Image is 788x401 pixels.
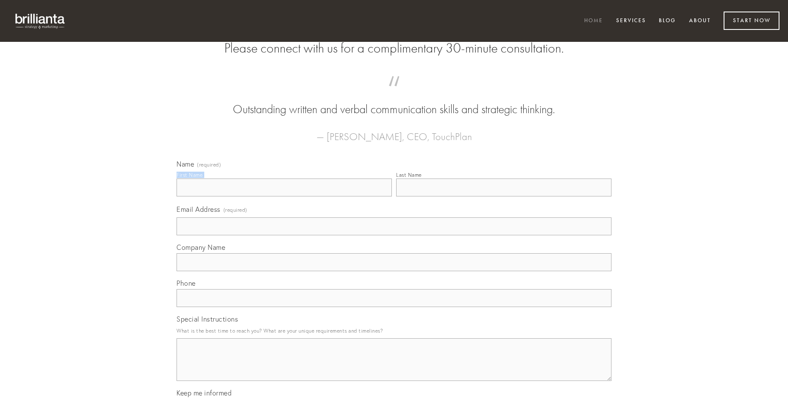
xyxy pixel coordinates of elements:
[177,279,196,287] span: Phone
[579,14,608,28] a: Home
[197,162,221,167] span: (required)
[223,204,247,216] span: (required)
[9,9,72,33] img: brillianta - research, strategy, marketing
[190,85,598,101] span: “
[177,325,611,337] p: What is the best time to reach you? What are your unique requirements and timelines?
[177,389,232,397] span: Keep me informed
[177,160,194,168] span: Name
[611,14,652,28] a: Services
[396,172,422,178] div: Last Name
[177,40,611,56] h2: Please connect with us for a complimentary 30-minute consultation.
[177,205,220,214] span: Email Address
[177,243,225,252] span: Company Name
[684,14,716,28] a: About
[724,12,779,30] a: Start Now
[190,85,598,118] blockquote: Outstanding written and verbal communication skills and strategic thinking.
[177,315,238,323] span: Special Instructions
[190,118,598,145] figcaption: — [PERSON_NAME], CEO, TouchPlan
[177,172,203,178] div: First Name
[653,14,681,28] a: Blog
